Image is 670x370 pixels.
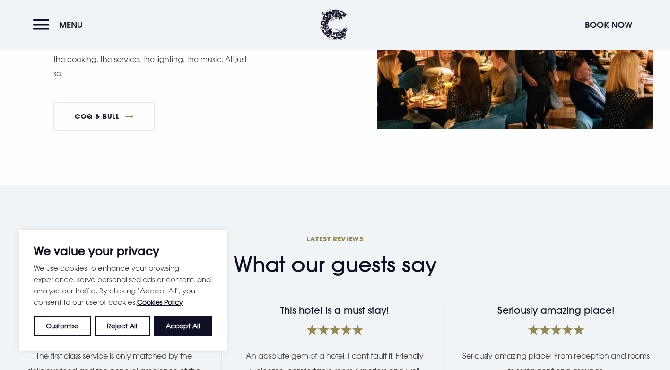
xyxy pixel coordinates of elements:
button: Accept All [154,316,212,336]
h2: What our guests say [234,252,437,277]
p: We use cookies to enhance your browsing experience, serve personalised ads or content, and analys... [34,262,212,308]
button: Menu [33,15,87,35]
button: Customise [34,316,91,336]
h4: Seriously amazing place! [462,306,650,315]
p: We value your privacy [34,245,212,256]
a: Coq & Bull [53,102,156,131]
button: Book Now [580,15,637,35]
span: Menu [59,19,83,30]
img: Clandeboye Lodge [320,9,348,40]
div: We value your privacy [19,230,227,351]
button: Reject All [95,316,149,336]
p: A sense of being among friends. Savouring a meal, sharing a drink, revelling in the moment. The m... [53,23,247,81]
h4: This hotel is a must stay! [241,306,429,315]
h3: Latest Reviews [6,234,664,243]
a: Cookies Policy [137,298,183,306]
